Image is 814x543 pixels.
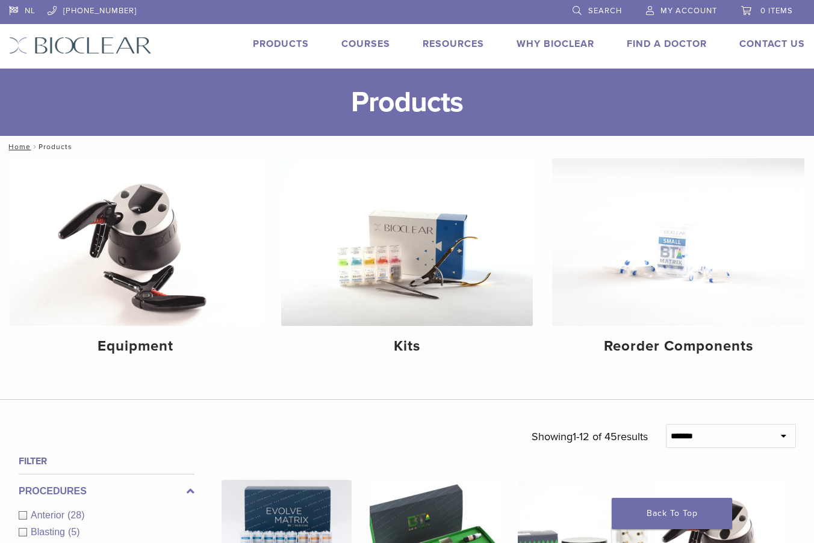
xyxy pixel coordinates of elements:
h4: Filter [19,454,194,468]
a: Home [5,143,31,151]
a: Contact Us [739,38,805,50]
a: Find A Doctor [627,38,707,50]
a: Kits [281,158,533,365]
img: Equipment [10,158,262,326]
label: Procedures [19,484,194,499]
a: Equipment [10,158,262,365]
a: Reorder Components [552,158,804,365]
span: My Account [660,6,717,16]
span: / [31,144,39,150]
img: Bioclear [9,37,152,54]
h4: Reorder Components [562,336,795,357]
span: Blasting [31,527,68,537]
span: 1-12 of 45 [573,430,617,443]
a: Products [253,38,309,50]
img: Kits [281,158,533,326]
span: 0 items [760,6,793,16]
h4: Equipment [19,336,252,357]
a: Resources [423,38,484,50]
span: (28) [67,510,84,520]
h4: Kits [291,336,524,357]
p: Showing results [532,424,648,449]
a: Back To Top [612,498,732,529]
span: Search [588,6,622,16]
a: Courses [341,38,390,50]
span: Anterior [31,510,67,520]
span: (5) [68,527,80,537]
a: Why Bioclear [517,38,594,50]
img: Reorder Components [552,158,804,326]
